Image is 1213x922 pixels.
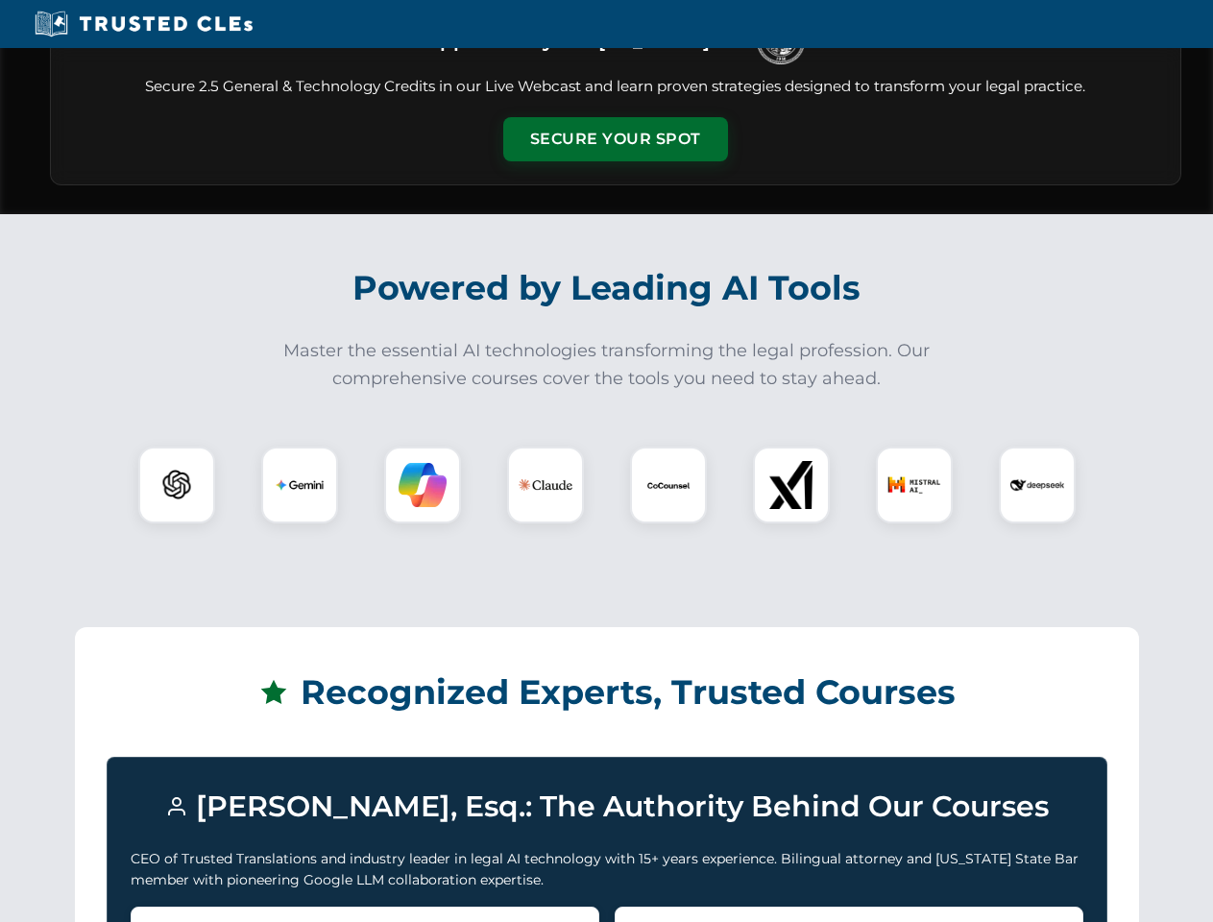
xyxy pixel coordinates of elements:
[876,447,953,523] div: Mistral AI
[753,447,830,523] div: xAI
[1010,458,1064,512] img: DeepSeek Logo
[107,659,1107,726] h2: Recognized Experts, Trusted Courses
[519,458,572,512] img: Claude Logo
[644,461,692,509] img: CoCounsel Logo
[74,76,1157,98] p: Secure 2.5 General & Technology Credits in our Live Webcast and learn proven strategies designed ...
[767,461,815,509] img: xAI Logo
[999,447,1076,523] div: DeepSeek
[29,10,258,38] img: Trusted CLEs
[276,461,324,509] img: Gemini Logo
[131,781,1083,833] h3: [PERSON_NAME], Esq.: The Authority Behind Our Courses
[399,461,447,509] img: Copilot Logo
[131,848,1083,891] p: CEO of Trusted Translations and industry leader in legal AI technology with 15+ years experience....
[149,457,205,513] img: ChatGPT Logo
[271,337,943,393] p: Master the essential AI technologies transforming the legal profession. Our comprehensive courses...
[507,447,584,523] div: Claude
[630,447,707,523] div: CoCounsel
[138,447,215,523] div: ChatGPT
[261,447,338,523] div: Gemini
[503,117,728,161] button: Secure Your Spot
[384,447,461,523] div: Copilot
[75,255,1139,322] h2: Powered by Leading AI Tools
[887,458,941,512] img: Mistral AI Logo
